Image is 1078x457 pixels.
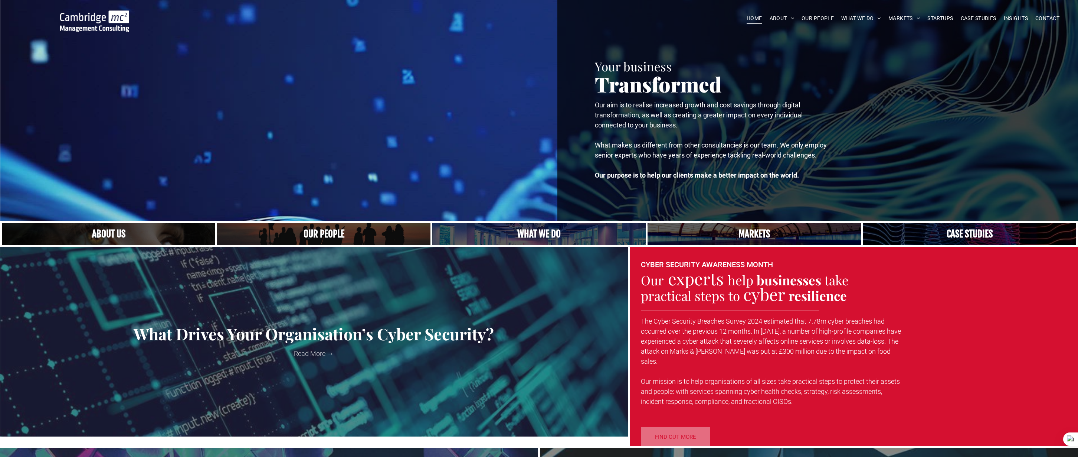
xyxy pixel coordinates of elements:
span: Our mission is to help organisations of all sizes take practical steps to protect their assets an... [641,377,900,405]
span: help [728,271,753,289]
a: CASE STUDIES [957,13,1000,24]
span: Our [641,271,664,289]
a: Close up of woman's face, centered on her eyes [2,223,215,245]
span: cyber [743,283,785,305]
span: experts [668,267,724,289]
a: CASE STUDIES | See an Overview of All Our Case Studies | Cambridge Management Consulting [863,223,1076,245]
span: Your business [595,58,672,74]
a: WHAT WE DO [838,13,885,24]
span: FIND OUT MORE [655,428,696,446]
a: Read More → [6,349,622,359]
a: FIND OUT MORE [641,427,710,447]
a: Our Markets | Cambridge Management Consulting [648,223,861,245]
strong: Our purpose is to help our clients make a better impact on the world. [595,171,799,179]
strong: businesses [757,271,821,289]
span: The Cyber Security Breaches Survey 2024 estimated that 7.78m cyber breaches had occurred over the... [641,317,901,365]
a: A yoga teacher lifting his whole body off the ground in the peacock pose [432,223,646,245]
a: OUR PEOPLE [798,13,838,24]
span: Our aim is to realise increased growth and cost savings through digital transformation, as well a... [595,101,803,129]
a: A crowd in silhouette at sunset, on a rise or lookout point [217,223,430,245]
span: Transformed [595,70,722,98]
span: What makes us different from other consultancies is our team. We only employ senior experts who h... [595,141,827,159]
span: take practical steps to [641,271,849,305]
a: INSIGHTS [1000,13,1032,24]
a: MARKETS [885,13,924,24]
a: ABOUT [766,13,798,24]
font: CYBER SECURITY AWARENESS MONTH [641,260,773,269]
strong: resilience [789,287,847,304]
a: Your Business Transformed | Cambridge Management Consulting [60,12,129,19]
a: STARTUPS [924,13,957,24]
a: CONTACT [1032,13,1063,24]
a: What Drives Your Organisation’s Cyber Security? [6,325,622,343]
img: Go to Homepage [60,10,129,32]
a: HOME [743,13,766,24]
